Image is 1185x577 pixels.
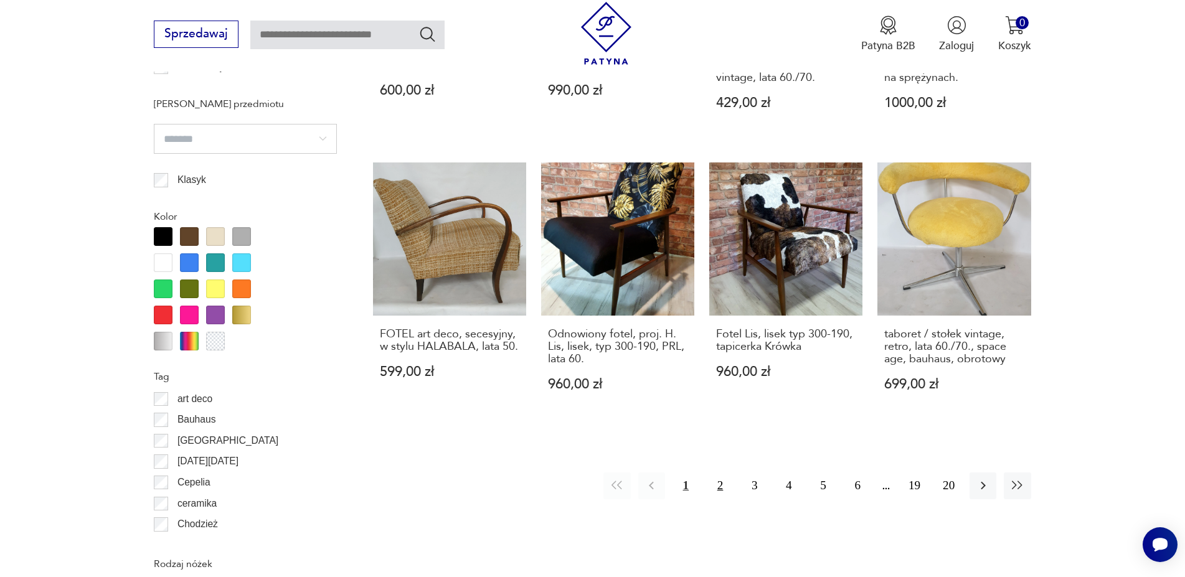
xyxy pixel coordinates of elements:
p: 699,00 zł [884,378,1024,391]
p: Koszyk [998,39,1031,53]
p: ceramika [177,495,217,512]
p: art deco [177,391,212,407]
p: Ćmielów [177,537,215,553]
button: 0Koszyk [998,16,1031,53]
p: 429,00 zł [716,96,856,110]
p: Patyna B2B [861,39,915,53]
h3: Fotel skórzany w stylu reto z lat 50./60., zielona skóra na sprężynach. [884,47,1024,85]
button: Patyna B2B [861,16,915,53]
button: 2 [707,472,734,499]
div: 0 [1016,16,1029,29]
p: [DATE][DATE] [177,453,238,469]
a: taboret / stołek vintage, retro, lata 60./70., space age, bauhaus, obrotowytaboret / stołek vinta... [877,162,1031,420]
p: Tag [154,368,337,385]
p: Bauhaus [177,411,216,428]
a: Odnowiony fotel, proj. H. Lis, lisek, typ 300-190, PRL, lata 60.Odnowiony fotel, proj. H. Lis, li... [541,162,694,420]
button: 4 [775,472,802,499]
p: Chodzież [177,516,218,532]
button: 5 [810,472,837,499]
p: Cepelia [177,474,210,490]
h3: taboret / stołek vintage, retro, lata 60./70., space age, bauhaus, obrotowy [884,328,1024,366]
p: 960,00 zł [548,378,688,391]
button: 6 [844,472,871,499]
button: 3 [741,472,768,499]
a: FOTEL art deco, secesyjny, w stylu HALABALA, lata 50.FOTEL art deco, secesyjny, w stylu HALABALA,... [373,162,526,420]
h3: FOTEL art deco, secesyjny, w stylu HALABALA, lata 50. [380,328,520,354]
p: 990,00 zł [548,84,688,97]
p: [GEOGRAPHIC_DATA] [177,433,278,449]
h3: stary fotel zabytkowy obrotowy FRYZJERSKI vintage, lata 60./70. [716,47,856,85]
p: 1000,00 zł [884,96,1024,110]
iframe: Smartsupp widget button [1143,527,1178,562]
img: Ikona koszyka [1005,16,1024,35]
p: Rodzaj nóżek [154,556,337,572]
a: Sprzedawaj [154,30,238,40]
p: Klasyk [177,172,206,188]
a: Ikona medaluPatyna B2B [861,16,915,53]
p: 599,00 zł [380,365,520,378]
h3: Fotel Lis, lisek typ 300-190, tapicerka Krówka [716,328,856,354]
p: [PERSON_NAME] przedmiotu [154,96,337,112]
button: 1 [673,472,699,499]
button: Zaloguj [939,16,974,53]
button: 20 [935,472,962,499]
p: Zaloguj [939,39,974,53]
img: Ikona medalu [879,16,898,35]
p: 600,00 zł [380,84,520,97]
a: Fotel Lis, lisek typ 300-190, tapicerka KrówkaFotel Lis, lisek typ 300-190, tapicerka Krówka960,0... [709,162,862,420]
button: Szukaj [418,25,437,43]
button: 19 [901,472,928,499]
button: Sprzedawaj [154,21,238,48]
h3: Fotel klubowy Vintage, lata 60. [380,47,520,72]
p: Kolor [154,209,337,225]
h3: Para rattanowych foteli. Lata 50. [548,47,688,72]
img: Ikonka użytkownika [947,16,966,35]
h3: Odnowiony fotel, proj. H. Lis, lisek, typ 300-190, PRL, lata 60. [548,328,688,366]
img: Patyna - sklep z meblami i dekoracjami vintage [575,2,638,65]
p: 960,00 zł [716,365,856,378]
